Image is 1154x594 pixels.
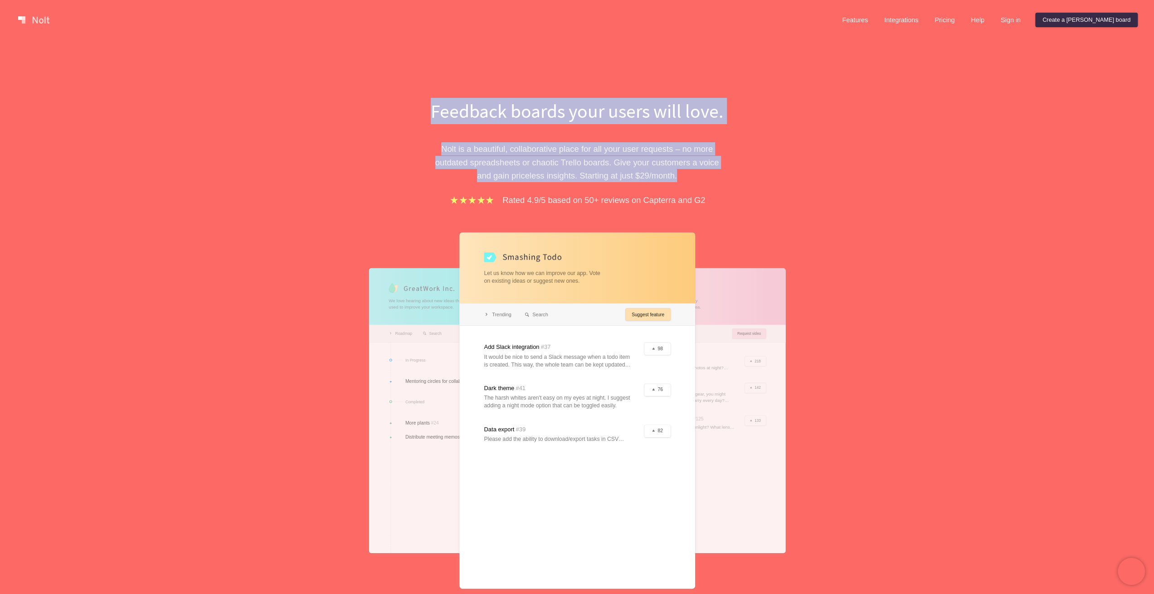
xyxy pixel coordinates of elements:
[993,13,1028,27] a: Sign in
[964,13,992,27] a: Help
[1035,13,1138,27] a: Create a [PERSON_NAME] board
[502,193,705,207] p: Rated 4.9/5 based on 50+ reviews on Capterra and G2
[421,142,734,182] p: Nolt is a beautiful, collaborative place for all your user requests – no more outdated spreadshee...
[877,13,925,27] a: Integrations
[421,98,734,124] h1: Feedback boards your users will love.
[835,13,875,27] a: Features
[1118,558,1145,585] iframe: Chatra live chat
[449,195,495,205] img: stars.b067e34983.png
[927,13,962,27] a: Pricing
